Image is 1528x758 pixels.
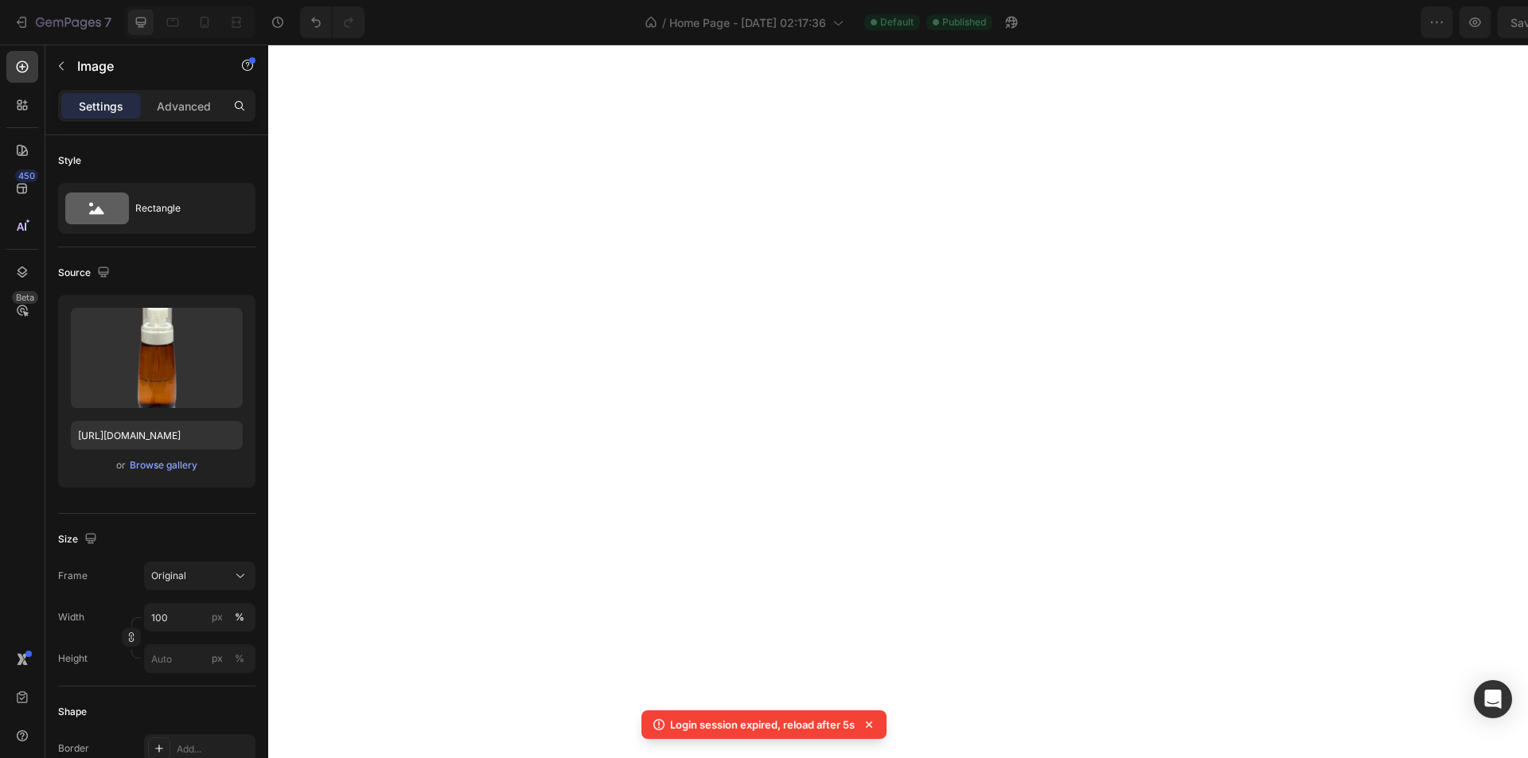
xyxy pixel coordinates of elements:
iframe: Design area [268,45,1528,758]
div: Beta [12,291,38,304]
div: px [212,651,223,666]
img: preview-image [71,308,243,408]
span: Published [942,15,986,29]
button: % [208,649,227,668]
input: px% [144,603,255,632]
label: Frame [58,569,88,583]
p: Settings [79,98,123,115]
div: Browse gallery [130,458,197,472]
div: Source [58,262,113,284]
span: / [662,14,666,31]
div: % [235,651,244,666]
div: Style [58,154,81,168]
div: Add... [177,742,251,756]
button: Publish [1422,6,1489,38]
input: px% [144,644,255,673]
button: Original [144,562,255,590]
button: Browse gallery [129,457,198,473]
div: Border [58,741,89,756]
span: Original [151,569,186,583]
div: Undo/Redo [300,6,364,38]
label: Width [58,610,84,624]
div: Rectangle [135,190,232,227]
button: % [208,608,227,627]
span: Home Page - [DATE] 02:17:36 [669,14,826,31]
span: or [116,456,126,475]
div: % [235,610,244,624]
p: Login session expired, reload after 5s [670,717,855,733]
label: Height [58,651,88,666]
button: Save [1363,6,1416,38]
div: px [212,610,223,624]
div: Shape [58,705,87,719]
button: 7 [6,6,119,38]
p: Advanced [157,98,211,115]
div: Open Intercom Messenger [1474,680,1512,718]
div: Size [58,529,100,550]
span: Default [880,15,914,29]
div: Publish [1436,14,1475,31]
button: px [230,608,249,627]
p: Image [77,56,212,76]
span: Save [1377,16,1403,29]
p: 7 [104,13,111,32]
div: 450 [15,169,38,182]
button: px [230,649,249,668]
input: https://example.com/image.jpg [71,421,243,449]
